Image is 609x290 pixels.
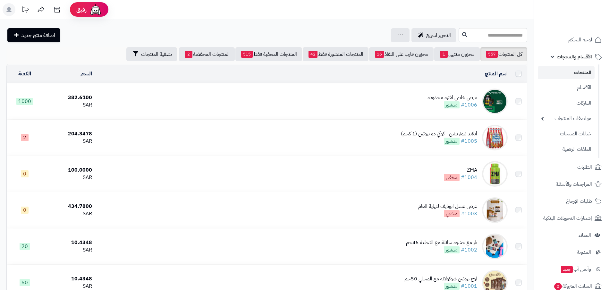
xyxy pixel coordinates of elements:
span: 515 [241,51,253,58]
span: مخفي [444,210,460,217]
img: عرض عسل ابونايف لنهاية العام [482,197,508,223]
img: أبلايد نيوتريشن - كوكي دو بروتين (1 كجم) [482,125,508,150]
img: ZMA [482,161,508,187]
span: 16 [375,51,384,58]
a: مواصفات المنتجات [538,112,595,125]
span: رفيق [76,6,87,13]
span: تصفية المنتجات [141,50,172,58]
a: اسم المنتج [485,70,508,78]
div: 100.0000 [46,166,92,174]
span: منشور [444,138,460,145]
div: SAR [46,138,92,145]
a: العملاء [538,227,605,243]
a: لوحة التحكم [538,32,605,47]
a: اضافة منتج جديد [7,28,60,42]
span: 2 [21,134,29,141]
span: مخفي [444,174,460,181]
a: الكمية [18,70,31,78]
span: إشعارات التحويلات البنكية [543,214,592,223]
div: SAR [46,283,92,290]
span: لوحة التحكم [568,35,592,44]
div: 204.3478 [46,130,92,138]
a: وآتس آبجديد [538,261,605,277]
img: ai-face.png [89,3,102,16]
a: المنتجات [538,66,595,79]
div: بار مع حشوة سائلة مع التحلية 45جم [406,239,477,246]
img: بار مع حشوة سائلة مع التحلية 45جم [482,234,508,259]
a: طلبات الإرجاع [538,193,605,209]
span: المراجعات والأسئلة [556,180,592,189]
a: المنتجات المخفضة2 [179,47,235,61]
div: عرض عسل ابونايف لنهاية العام [418,203,477,210]
div: عرض خاص لفترة محدودة [427,94,477,101]
span: التحرير لسريع [426,31,451,39]
div: SAR [46,101,92,109]
img: عرض خاص لفترة محدودة [482,89,508,114]
div: لوح بروتين شوكولاتة مع المحلي 50جم [404,275,477,283]
a: المنتجات المنشورة فقط42 [303,47,368,61]
a: خيارات المنتجات [538,127,595,141]
a: الماركات [538,96,595,110]
span: الطلبات [577,163,592,172]
a: كل المنتجات557 [480,47,527,61]
span: 20 [20,243,30,250]
span: 1 [440,51,448,58]
a: الملفات الرقمية [538,142,595,156]
a: السعر [80,70,92,78]
span: 0 [21,207,29,214]
span: وآتس آب [560,265,591,274]
a: الأقسام [538,81,595,95]
a: مخزون منتهي1 [434,47,480,61]
a: تحديثات المنصة [17,3,33,18]
a: التحرير لسريع [411,28,456,42]
div: SAR [46,174,92,181]
div: 382.6100 [46,94,92,101]
a: #1001 [461,282,477,290]
a: #1006 [461,101,477,109]
a: المدونة [538,244,605,260]
span: 2 [185,51,192,58]
a: #1002 [461,246,477,254]
div: 434.7800 [46,203,92,210]
div: ZMA [444,166,477,174]
span: المدونة [577,248,591,257]
a: المنتجات المخفية فقط515 [235,47,302,61]
span: منشور [444,283,460,290]
span: الأقسام والمنتجات [557,52,592,61]
div: 10.4348 [46,275,92,283]
a: #1003 [461,210,477,217]
span: 1000 [16,98,33,105]
div: أبلايد نيوتريشن - كوكي دو بروتين (1 كجم) [401,130,477,138]
span: منشور [444,101,460,108]
span: جديد [561,266,573,273]
span: طلبات الإرجاع [566,197,592,206]
span: 0 [554,283,562,290]
a: #1005 [461,137,477,145]
div: 10.4348 [46,239,92,246]
span: 42 [309,51,317,58]
button: تصفية المنتجات [126,47,177,61]
span: 0 [21,170,29,177]
a: إشعارات التحويلات البنكية [538,210,605,226]
a: مخزون قارب على النفاذ16 [369,47,434,61]
div: SAR [46,210,92,217]
a: الطلبات [538,159,605,175]
div: SAR [46,246,92,254]
span: العملاء [579,231,591,240]
span: 557 [486,51,498,58]
span: 50 [20,279,30,286]
span: منشور [444,246,460,253]
a: المراجعات والأسئلة [538,176,605,192]
span: اضافة منتج جديد [21,31,55,39]
a: #1004 [461,174,477,181]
